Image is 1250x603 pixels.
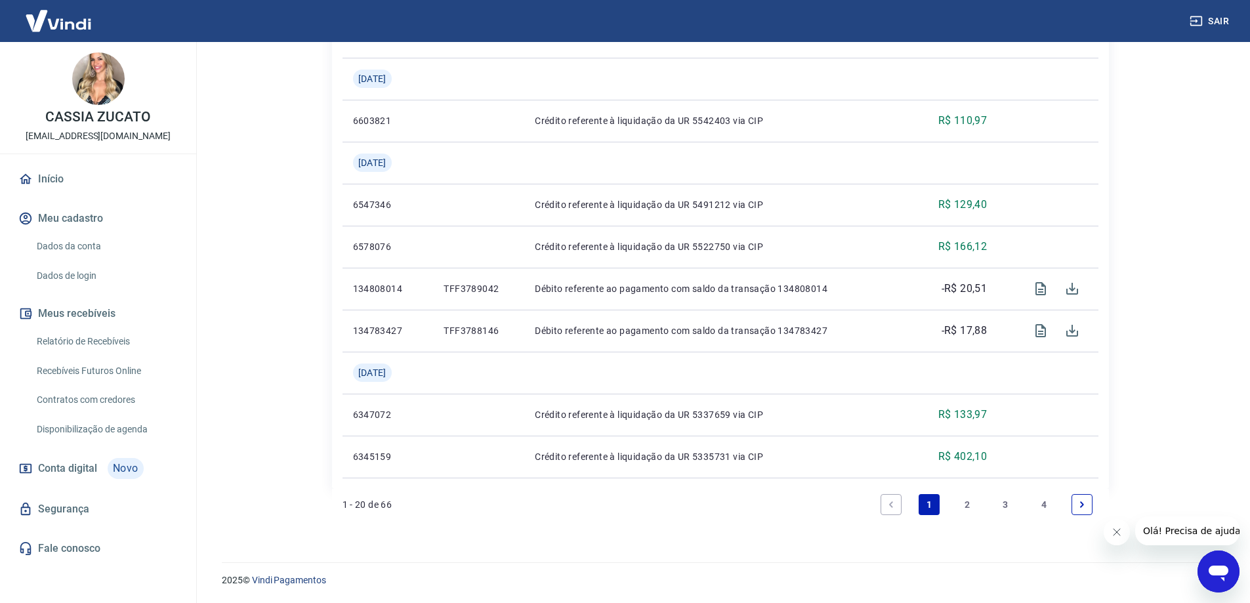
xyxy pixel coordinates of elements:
[1056,273,1088,304] span: Download
[16,453,180,484] a: Conta digitalNovo
[1198,551,1240,593] iframe: Botão para abrir a janela de mensagens
[31,416,180,443] a: Disponibilização de agenda
[1072,494,1093,515] a: Next page
[353,324,423,337] p: 134783427
[16,165,180,194] a: Início
[535,282,889,295] p: Débito referente ao pagamento com saldo da transação 134808014
[358,72,386,85] span: [DATE]
[938,197,988,213] p: R$ 129,40
[1033,494,1054,515] a: Page 4
[343,498,392,511] p: 1 - 20 de 66
[938,407,988,423] p: R$ 133,97
[16,1,101,41] img: Vindi
[353,450,423,463] p: 6345159
[16,534,180,563] a: Fale conosco
[444,282,514,295] p: TFF3789042
[353,282,423,295] p: 134808014
[1025,315,1056,346] span: Visualizar
[535,198,889,211] p: Crédito referente à liquidação da UR 5491212 via CIP
[31,386,180,413] a: Contratos com credores
[938,449,988,465] p: R$ 402,10
[1135,516,1240,545] iframe: Mensagem da empresa
[8,9,110,20] span: Olá! Precisa de ajuda?
[1025,273,1056,304] span: Visualizar
[353,240,423,253] p: 6578076
[222,573,1219,587] p: 2025 ©
[26,129,171,143] p: [EMAIL_ADDRESS][DOMAIN_NAME]
[1104,519,1130,545] iframe: Fechar mensagem
[881,494,902,515] a: Previous page
[108,458,144,479] span: Novo
[1056,315,1088,346] span: Download
[252,575,326,585] a: Vindi Pagamentos
[535,324,889,337] p: Débito referente ao pagamento com saldo da transação 134783427
[942,281,988,297] p: -R$ 20,51
[919,494,940,515] a: Page 1 is your current page
[72,52,125,105] img: 14868c61-c1c8-43f9-b5f5-91babc737b98.jpeg
[31,328,180,355] a: Relatório de Recebíveis
[45,110,150,124] p: CASSIA ZUCATO
[16,204,180,233] button: Meu cadastro
[995,494,1016,515] a: Page 3
[535,240,889,253] p: Crédito referente à liquidação da UR 5522750 via CIP
[535,450,889,463] p: Crédito referente à liquidação da UR 5335731 via CIP
[444,324,514,337] p: TFF3788146
[38,459,97,478] span: Conta digital
[957,494,978,515] a: Page 2
[31,233,180,260] a: Dados da conta
[358,156,386,169] span: [DATE]
[16,299,180,328] button: Meus recebíveis
[942,323,988,339] p: -R$ 17,88
[353,198,423,211] p: 6547346
[875,489,1098,520] ul: Pagination
[353,408,423,421] p: 6347072
[938,239,988,255] p: R$ 166,12
[535,114,889,127] p: Crédito referente à liquidação da UR 5542403 via CIP
[938,113,988,129] p: R$ 110,97
[535,408,889,421] p: Crédito referente à liquidação da UR 5337659 via CIP
[16,495,180,524] a: Segurança
[1187,9,1234,33] button: Sair
[31,262,180,289] a: Dados de login
[358,366,386,379] span: [DATE]
[353,114,423,127] p: 6603821
[31,358,180,385] a: Recebíveis Futuros Online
